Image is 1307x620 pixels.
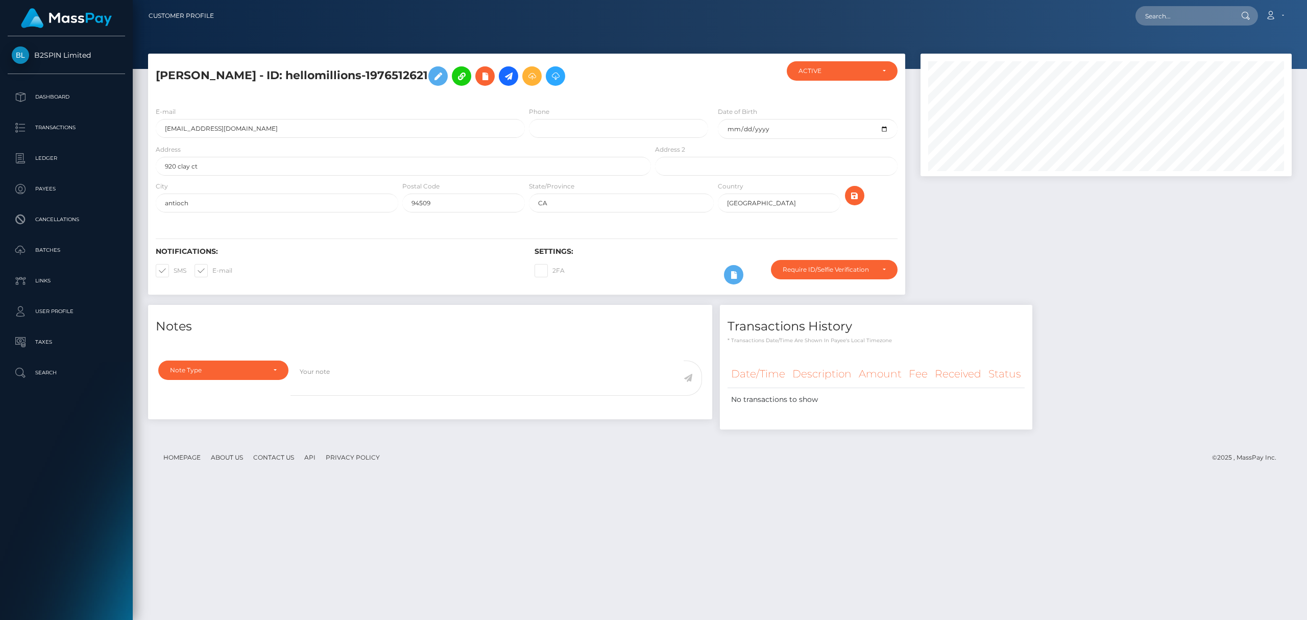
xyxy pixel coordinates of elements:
label: E-mail [156,107,176,116]
input: Search... [1135,6,1231,26]
label: Address 2 [655,145,685,154]
div: ACTIVE [798,67,874,75]
h6: Notifications: [156,247,519,256]
a: Taxes [8,329,125,355]
p: Links [12,273,121,289]
a: Customer Profile [149,5,214,27]
h5: [PERSON_NAME] - ID: hellomillions-1976512621 [156,61,645,91]
label: /Province [529,182,574,191]
a: Payees [8,176,125,202]
label: City [156,182,168,191]
p: Search [12,365,121,380]
span: B2SPIN Limited [8,51,125,60]
label: E-mail [195,264,232,277]
div: Require ID/Selfie Verification [783,266,874,274]
a: About Us [207,449,247,465]
p: Ledger [12,151,121,166]
a: Transactions [8,115,125,140]
a: Contact Us [249,449,298,465]
label: Date of Birth [718,107,757,116]
a: Initiate Payout [499,66,518,86]
label: Country [718,182,743,191]
label: Postal Code [402,182,440,191]
img: B2SPIN Limited [12,46,29,64]
p: Cancellations [12,212,121,227]
a: Dashboard [8,84,125,110]
a: Search [8,360,125,386]
mh: State [529,182,545,190]
img: MassPay Logo [21,8,112,28]
a: Privacy Policy [322,449,384,465]
button: ACTIVE [787,61,898,81]
th: Fee [905,360,931,388]
h6: Settings: [535,247,898,256]
p: User Profile [12,304,121,319]
div: Note Type [170,366,265,374]
p: Batches [12,243,121,258]
div: © 2025 , MassPay Inc. [1212,452,1284,463]
th: Description [789,360,855,388]
label: 2FA [535,264,565,277]
label: Phone [529,107,549,116]
button: Note Type [158,361,288,380]
a: Links [8,268,125,294]
th: Received [931,360,985,388]
p: Payees [12,181,121,197]
p: Dashboard [12,89,121,105]
a: API [300,449,320,465]
h4: Notes [156,318,705,336]
p: Taxes [12,335,121,350]
label: SMS [156,264,186,277]
button: Require ID/Selfie Verification [771,260,898,279]
th: Date/Time [728,360,789,388]
a: Cancellations [8,207,125,232]
a: Ledger [8,146,125,171]
th: Amount [855,360,905,388]
label: Address [156,145,181,154]
td: No transactions to show [728,388,1025,412]
p: Transactions [12,120,121,135]
h4: Transactions History [728,318,1025,336]
p: * Transactions date/time are shown in payee's local timezone [728,337,1025,344]
a: Homepage [159,449,205,465]
a: User Profile [8,299,125,324]
mh: Status [988,367,1021,380]
a: Batches [8,237,125,263]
